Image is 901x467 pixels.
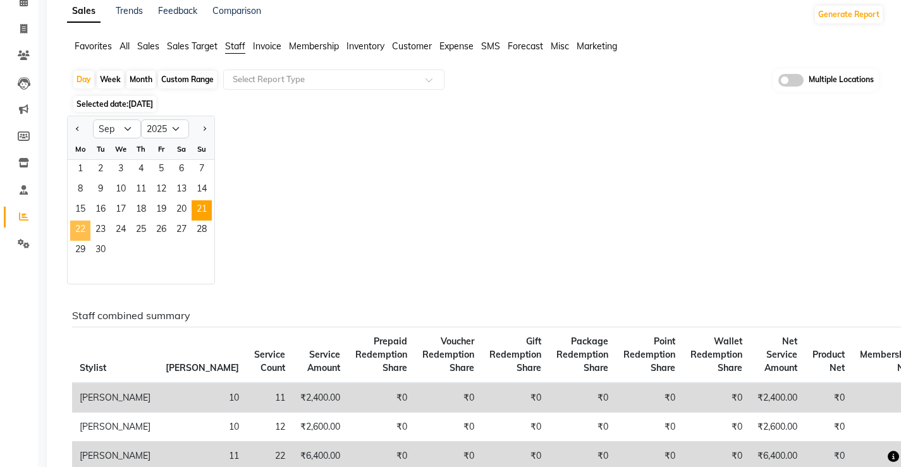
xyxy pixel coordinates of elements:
span: 30 [90,241,111,261]
div: Friday, September 5, 2025 [151,160,171,180]
span: 24 [111,221,131,241]
span: Point Redemption Share [623,336,675,373]
span: 13 [171,180,192,200]
a: Feedback [158,5,197,16]
span: 15 [70,200,90,221]
span: 1 [70,160,90,180]
span: Forecast [508,40,543,52]
span: 5 [151,160,171,180]
td: ₹2,400.00 [293,383,348,413]
div: Monday, September 29, 2025 [70,241,90,261]
span: 20 [171,200,192,221]
td: 10 [158,383,247,413]
div: Sunday, September 21, 2025 [192,200,212,221]
span: Voucher Redemption Share [422,336,474,373]
div: Monday, September 15, 2025 [70,200,90,221]
span: 9 [90,180,111,200]
td: ₹0 [415,413,482,442]
div: Monday, September 22, 2025 [70,221,90,241]
td: ₹0 [482,413,549,442]
span: 21 [192,200,212,221]
span: Gift Redemption Share [489,336,541,373]
td: ₹0 [482,383,549,413]
span: 14 [192,180,212,200]
span: Invoice [253,40,281,52]
span: SMS [481,40,500,52]
div: Sunday, September 7, 2025 [192,160,212,180]
span: Selected date: [73,96,156,112]
div: Saturday, September 6, 2025 [171,160,192,180]
span: Service Count [254,349,285,373]
span: Service Amount [307,349,340,373]
div: Thursday, September 18, 2025 [131,200,151,221]
div: Fr [151,139,171,159]
select: Select year [141,119,189,138]
td: ₹0 [549,413,616,442]
td: 12 [247,413,293,442]
span: Stylist [80,362,106,373]
span: Sales Target [167,40,218,52]
div: Friday, September 12, 2025 [151,180,171,200]
span: 28 [192,221,212,241]
span: 22 [70,221,90,241]
a: Trends [116,5,143,16]
span: Inventory [346,40,384,52]
div: Thursday, September 4, 2025 [131,160,151,180]
button: Previous month [73,119,83,139]
span: 23 [90,221,111,241]
span: 19 [151,200,171,221]
span: Prepaid Redemption Share [355,336,407,373]
button: Generate Report [815,6,883,23]
td: 10 [158,413,247,442]
div: We [111,139,131,159]
td: [PERSON_NAME] [72,383,158,413]
td: ₹0 [348,413,415,442]
td: ₹0 [549,383,616,413]
div: Wednesday, September 17, 2025 [111,200,131,221]
div: Month [126,71,156,88]
span: Marketing [577,40,617,52]
div: Sa [171,139,192,159]
td: ₹2,400.00 [750,383,805,413]
div: Wednesday, September 3, 2025 [111,160,131,180]
span: 27 [171,221,192,241]
div: Thursday, September 11, 2025 [131,180,151,200]
span: Misc [551,40,569,52]
td: ₹0 [348,383,415,413]
div: Su [192,139,212,159]
td: ₹2,600.00 [293,413,348,442]
span: 12 [151,180,171,200]
div: Thursday, September 25, 2025 [131,221,151,241]
div: Saturday, September 13, 2025 [171,180,192,200]
div: Custom Range [158,71,217,88]
span: Expense [439,40,474,52]
button: Next month [199,119,209,139]
td: ₹0 [616,383,683,413]
div: Week [97,71,124,88]
div: Monday, September 1, 2025 [70,160,90,180]
span: 16 [90,200,111,221]
td: ₹0 [415,383,482,413]
span: All [120,40,130,52]
div: Monday, September 8, 2025 [70,180,90,200]
td: [PERSON_NAME] [72,413,158,442]
span: Membership [289,40,339,52]
div: Tuesday, September 30, 2025 [90,241,111,261]
div: Th [131,139,151,159]
span: Sales [137,40,159,52]
span: Package Redemption Share [556,336,608,373]
td: ₹2,600.00 [750,413,805,442]
td: ₹0 [683,383,750,413]
span: 26 [151,221,171,241]
td: ₹0 [683,413,750,442]
span: 2 [90,160,111,180]
span: Wallet Redemption Share [690,336,742,373]
span: 17 [111,200,131,221]
div: Saturday, September 20, 2025 [171,200,192,221]
span: [PERSON_NAME] [166,362,239,373]
span: 25 [131,221,151,241]
div: Tuesday, September 9, 2025 [90,180,111,200]
div: Tuesday, September 23, 2025 [90,221,111,241]
div: Saturday, September 27, 2025 [171,221,192,241]
div: Tuesday, September 2, 2025 [90,160,111,180]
